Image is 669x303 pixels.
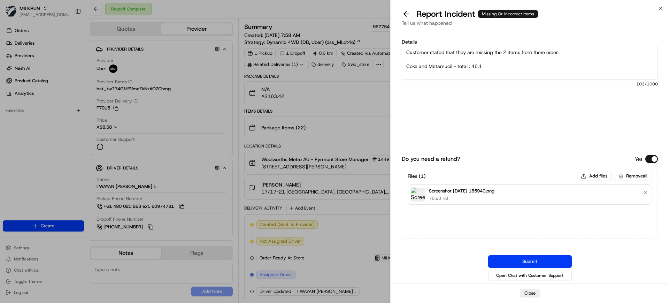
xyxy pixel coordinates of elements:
button: Close [520,289,540,297]
div: Tell us what happened [402,20,658,31]
div: Missing Or Incorrect Items [478,10,538,18]
textarea: Customer stated that they are missing the 2 items from there order. Coke and Metamucil - total : ... [402,46,658,80]
button: Remove file [640,188,650,197]
img: Screenshot 2025-08-23 185940.png [411,188,425,202]
label: Details [402,39,658,44]
button: Open Chat with Customer Support [488,271,572,280]
button: Removeall [615,172,652,180]
button: Submit [488,255,572,268]
label: Do you need a refund? [402,155,460,163]
p: Yes [635,156,643,162]
p: Screenshot [DATE] 185940.png [429,188,494,195]
p: 76.93 KB [429,195,494,202]
button: Add files [577,172,612,180]
h3: Files ( 1 ) [408,173,425,180]
p: Report Incident [416,8,538,20]
span: 103 /1000 [402,81,658,87]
